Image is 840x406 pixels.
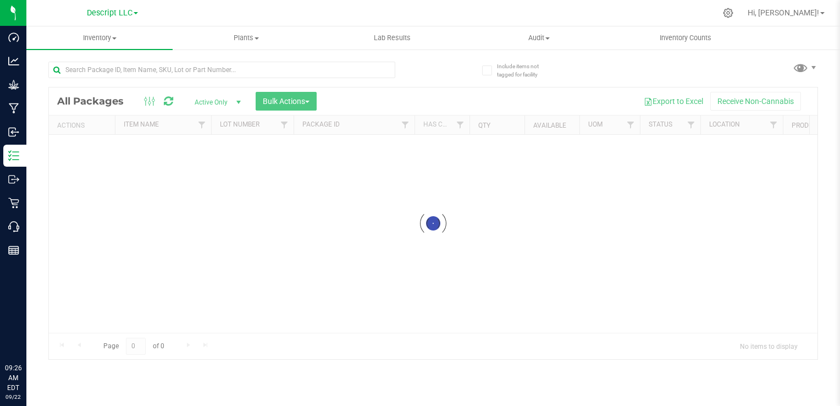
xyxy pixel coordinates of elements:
[8,174,19,185] inline-svg: Outbound
[8,56,19,67] inline-svg: Analytics
[319,26,466,50] a: Lab Results
[612,26,759,50] a: Inventory Counts
[645,33,726,43] span: Inventory Counts
[8,32,19,43] inline-svg: Dashboard
[26,26,173,50] a: Inventory
[26,33,173,43] span: Inventory
[466,33,611,43] span: Audit
[359,33,425,43] span: Lab Results
[48,62,395,78] input: Search Package ID, Item Name, SKU, Lot or Part Number...
[721,8,735,18] div: Manage settings
[497,62,552,79] span: Include items not tagged for facility
[8,103,19,114] inline-svg: Manufacturing
[173,26,319,50] a: Plants
[8,127,19,138] inline-svg: Inbound
[8,150,19,161] inline-svg: Inventory
[173,33,318,43] span: Plants
[5,393,21,401] p: 09/22
[466,26,612,50] a: Audit
[8,245,19,256] inline-svg: Reports
[748,8,819,17] span: Hi, [PERSON_NAME]!
[8,221,19,232] inline-svg: Call Center
[8,79,19,90] inline-svg: Grow
[8,197,19,209] inline-svg: Retail
[5,363,21,393] p: 09:26 AM EDT
[87,8,132,18] span: Descript LLC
